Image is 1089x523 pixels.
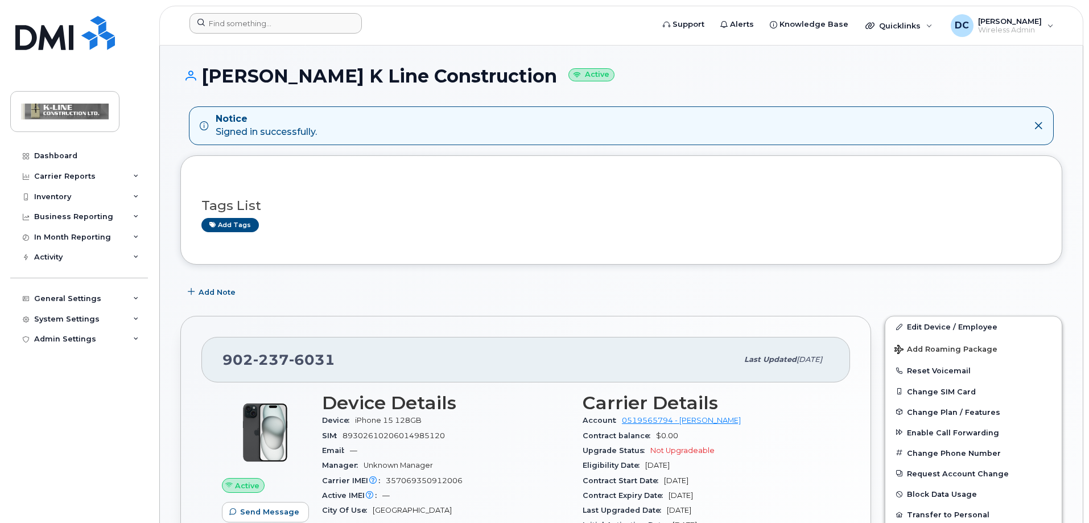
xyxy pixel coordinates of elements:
[201,199,1041,213] h3: Tags List
[583,431,656,440] span: Contract balance
[350,446,357,455] span: —
[343,431,445,440] span: 89302610206014985120
[322,431,343,440] span: SIM
[199,287,236,298] span: Add Note
[885,422,1062,443] button: Enable Call Forwarding
[622,416,741,425] a: 0519565794 - [PERSON_NAME]
[201,218,259,232] a: Add tags
[885,484,1062,504] button: Block Data Usage
[669,491,693,500] span: [DATE]
[216,113,317,139] div: Signed in successfully.
[907,428,999,436] span: Enable Call Forwarding
[894,345,997,356] span: Add Roaming Package
[583,476,664,485] span: Contract Start Date
[583,491,669,500] span: Contract Expiry Date
[583,506,667,514] span: Last Upgraded Date
[885,402,1062,422] button: Change Plan / Features
[885,463,1062,484] button: Request Account Change
[322,491,382,500] span: Active IMEI
[583,446,650,455] span: Upgrade Status
[645,461,670,470] span: [DATE]
[373,506,452,514] span: [GEOGRAPHIC_DATA]
[656,431,678,440] span: $0.00
[322,393,569,413] h3: Device Details
[583,393,830,413] h3: Carrier Details
[885,360,1062,381] button: Reset Voicemail
[650,446,715,455] span: Not Upgradeable
[253,351,289,368] span: 237
[289,351,335,368] span: 6031
[216,113,317,126] strong: Notice
[322,416,355,425] span: Device
[322,476,386,485] span: Carrier IMEI
[885,381,1062,402] button: Change SIM Card
[744,355,797,364] span: Last updated
[382,491,390,500] span: —
[907,407,1000,416] span: Change Plan / Features
[664,476,688,485] span: [DATE]
[180,66,1062,86] h1: [PERSON_NAME] K Line Construction
[364,461,433,470] span: Unknown Manager
[885,316,1062,337] a: Edit Device / Employee
[231,398,299,467] img: iPhone_15_Black.png
[583,461,645,470] span: Eligibility Date
[240,506,299,517] span: Send Message
[322,461,364,470] span: Manager
[322,506,373,514] span: City Of Use
[355,416,422,425] span: iPhone 15 128GB
[322,446,350,455] span: Email
[222,351,335,368] span: 902
[885,443,1062,463] button: Change Phone Number
[222,502,309,522] button: Send Message
[235,480,259,491] span: Active
[568,68,614,81] small: Active
[180,282,245,302] button: Add Note
[667,506,691,514] span: [DATE]
[386,476,463,485] span: 357069350912006
[797,355,822,364] span: [DATE]
[583,416,622,425] span: Account
[885,337,1062,360] button: Add Roaming Package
